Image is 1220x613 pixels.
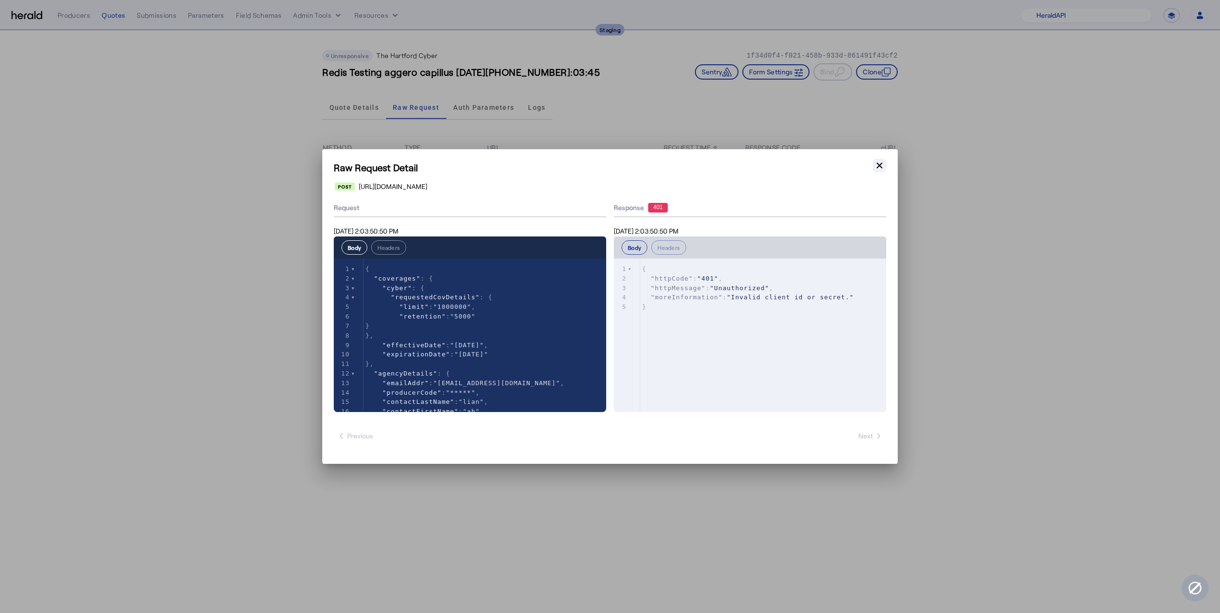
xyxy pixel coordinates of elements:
[334,264,351,274] div: 1
[382,351,450,358] span: "expirationDate"
[614,227,679,235] span: [DATE] 2:03:50:50 PM
[334,274,351,283] div: 2
[334,388,351,398] div: 14
[365,294,493,301] span: : {
[334,227,399,235] span: [DATE] 2:03:50:50 PM
[365,265,370,272] span: {
[651,294,723,301] span: "moreInformation"
[710,284,769,292] span: "Unauthorized"
[365,284,425,292] span: : {
[614,274,628,283] div: 2
[614,203,886,212] div: Response
[365,313,476,320] span: :
[651,284,706,292] span: "httpMessage"
[365,370,450,377] span: : {
[653,204,663,211] text: 401
[334,302,351,312] div: 5
[382,342,446,349] span: "effectiveDate"
[382,284,412,292] span: "cyber"
[382,379,429,387] span: "emailAddr"
[382,398,454,405] span: "contactLastName"
[334,341,351,350] div: 9
[642,275,723,282] span: : ,
[463,408,480,415] span: "ab"
[391,294,480,301] span: "requestedCovDetails"
[365,303,476,310] span: : ,
[697,275,718,282] span: "401"
[334,369,351,378] div: 12
[365,408,480,415] span: :
[334,350,351,359] div: 10
[458,398,484,405] span: "lian"
[399,303,429,310] span: "limit"
[855,427,886,445] button: Next
[334,293,351,302] div: 4
[365,379,564,387] span: : ,
[614,283,628,293] div: 3
[338,431,373,441] span: Previous
[382,408,458,415] span: "contactFirstName"
[334,283,351,293] div: 3
[454,351,488,358] span: "[DATE]"
[614,293,628,302] div: 4
[642,303,646,310] span: }
[359,182,427,191] span: [URL][DOMAIN_NAME]
[727,294,854,301] span: "Invalid client id or secret."
[334,312,351,321] div: 6
[334,331,351,341] div: 8
[382,389,442,396] span: "producerCode"
[371,240,406,255] button: Headers
[858,431,882,441] span: Next
[642,265,646,272] span: {
[334,199,606,217] div: Request
[334,427,377,445] button: Previous
[365,332,374,339] span: },
[450,313,476,320] span: "5000"
[365,398,488,405] span: : ,
[365,360,374,367] span: },
[433,303,471,310] span: "1000000"
[614,264,628,274] div: 1
[374,370,437,377] span: "agencyDetails"
[433,379,560,387] span: "[EMAIL_ADDRESS][DOMAIN_NAME]"
[365,351,488,358] span: :
[365,275,433,282] span: : {
[365,322,370,330] span: }
[365,389,480,396] span: : ,
[642,294,854,301] span: :
[450,342,484,349] span: "[DATE]"
[334,161,886,174] h1: Raw Request Detail
[651,240,686,255] button: Headers
[341,240,367,255] button: Body
[365,342,488,349] span: : ,
[642,284,774,292] span: : ,
[334,378,351,388] div: 13
[651,275,693,282] span: "httpCode"
[334,359,351,369] div: 11
[614,302,628,312] div: 5
[334,397,351,407] div: 15
[334,321,351,331] div: 7
[622,240,647,255] button: Body
[374,275,421,282] span: "coverages"
[334,407,351,416] div: 16
[399,313,446,320] span: "retention"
